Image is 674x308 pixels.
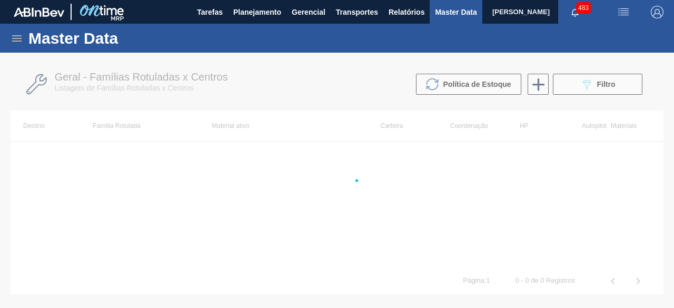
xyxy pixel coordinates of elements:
img: Logout [651,6,663,18]
span: 483 [576,2,591,14]
span: Master Data [435,6,477,18]
span: Gerencial [292,6,325,18]
span: Planejamento [233,6,281,18]
span: Transportes [336,6,378,18]
span: Tarefas [197,6,223,18]
img: userActions [617,6,630,18]
h1: Master Data [28,32,215,44]
span: Relatórios [389,6,424,18]
img: TNhmsLtSVTkK8tSr43FrP2fwEKptu5GPRR3wAAAABJRU5ErkJggg== [14,7,64,17]
button: Notificações [558,5,592,19]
